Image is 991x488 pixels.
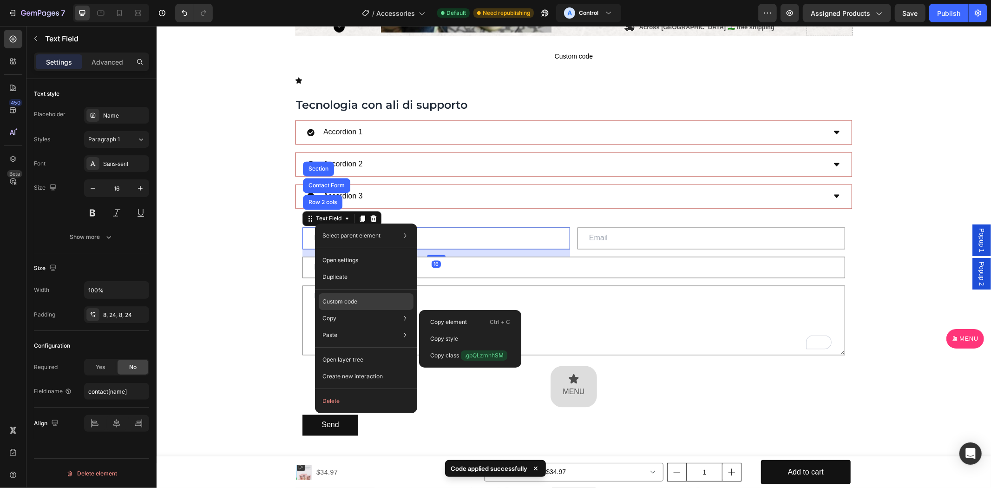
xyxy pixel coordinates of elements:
p: MENU [406,360,428,373]
p: Menu [803,309,822,317]
div: Padding [34,310,55,319]
div: Name [103,112,147,120]
div: Required [34,363,58,371]
p: 7 [61,7,65,19]
span: Assigned Products [811,8,870,18]
div: Size [34,182,59,194]
input: Email [421,202,689,224]
p: Tecnologia con ali di supporto [139,73,695,86]
div: Delete element [66,468,117,479]
button: AControl [556,4,621,22]
p: Copy element [430,318,467,326]
div: Width [34,286,49,294]
p: Duplicate [322,273,348,281]
span: Popup 1 [820,202,830,226]
div: $34.97 [159,441,182,452]
textarea: To enrich screen reader interactions, please activate Accessibility in Grammarly extension settings [146,260,689,330]
p: Open settings [322,256,358,264]
span: Popup 2 [820,236,830,260]
div: Align [34,417,60,430]
span: Save [903,9,918,17]
span: Accessories [376,8,415,18]
button: Publish [929,4,968,22]
p: Create new interaction [322,372,383,381]
div: Accordion 3 [165,163,208,179]
p: Copy [322,314,336,323]
div: 8, 24, 8, 24 [103,311,147,319]
p: Custom code [322,297,357,306]
div: Placeholder [34,110,66,119]
div: Send [165,393,182,406]
p: Ctrl + C [490,317,510,327]
div: Undo/Redo [175,4,213,22]
button: Show more [34,229,149,245]
p: Code applied successfully [451,464,527,473]
input: E.g. contact[name] [84,383,149,400]
div: Beta [7,170,22,178]
a: Menu [790,303,827,323]
button: increment [566,437,584,455]
button: Assigned Products [803,4,891,22]
span: No [129,363,137,371]
div: Text style [34,90,59,98]
p: Copy style [430,335,458,343]
span: .gpQLzmhhSM [461,350,507,361]
input: quantity [530,437,566,455]
div: Section [150,140,174,146]
span: Default [446,9,466,17]
div: Font [34,159,46,168]
iframe: To enrich screen reader interactions, please activate Accessibility in Grammarly extension settings [157,26,991,488]
div: Field name [34,387,72,396]
button: Save [895,4,925,22]
div: Publish [937,8,960,18]
p: Paste [322,331,337,339]
input: Name [146,202,413,224]
div: Configuration [34,342,70,350]
span: / [372,8,374,18]
h3: Control [579,8,598,18]
p: Select parent element [322,231,381,240]
div: Text Field [158,189,187,197]
div: Accordion 1 [165,99,208,115]
div: Accordion 2 [165,131,208,147]
button: Delete element [34,466,149,481]
div: Contact Form [150,157,190,163]
div: 16 [275,235,284,242]
button: Add to cart [604,434,694,459]
div: 450 [9,99,22,106]
span: Custom code [138,25,696,36]
p: Open layer tree [322,356,363,364]
div: Styles [34,135,50,144]
p: Text Field [45,33,145,44]
div: Show more [70,232,113,242]
span: Paragraph 1 [88,135,120,144]
p: Advanced [92,57,123,67]
div: Open Intercom Messenger [959,442,982,465]
p: A [567,8,572,18]
div: Sans-serif [103,160,147,168]
span: Need republishing [483,9,530,17]
button: 7 [4,4,69,22]
div: Row 2 cols [150,174,182,179]
p: Copy class [430,350,507,361]
button: decrement [511,437,530,455]
input: Phone Number [146,231,689,253]
button: Paragraph 1 [84,131,149,148]
div: Size [34,262,59,275]
span: Yes [96,363,105,371]
input: Auto [85,282,149,298]
p: Settings [46,57,72,67]
button: Send [146,389,202,410]
button: Delete [319,393,413,409]
div: Add to cart [631,440,667,453]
